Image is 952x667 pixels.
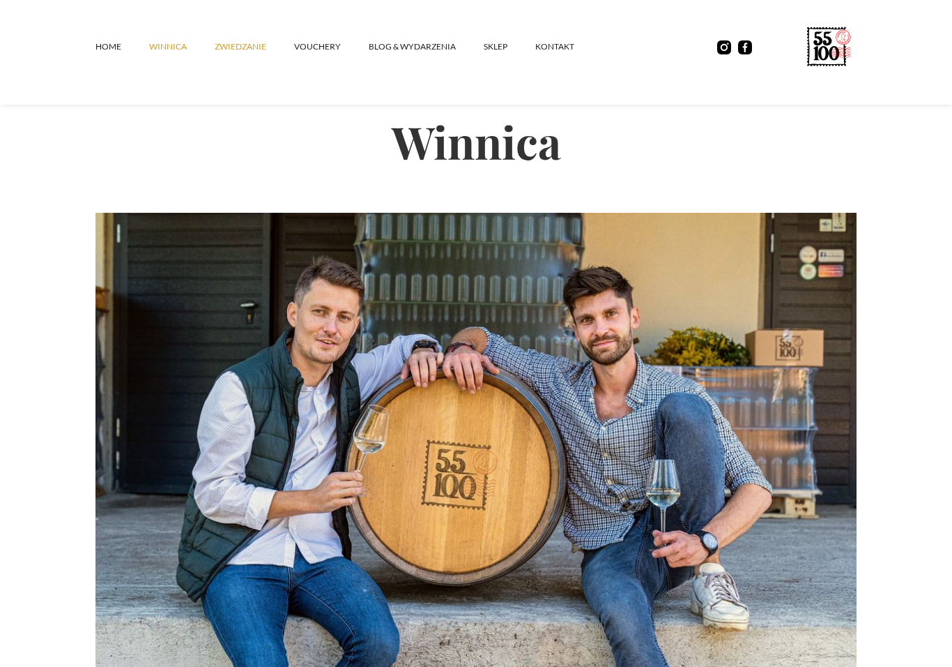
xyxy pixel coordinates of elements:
a: vouchery [294,26,369,68]
a: SKLEP [484,26,535,68]
a: winnica [149,26,215,68]
a: ZWIEDZANIE [215,26,294,68]
h2: Winnica [95,70,857,213]
a: kontakt [535,26,602,68]
a: Blog & Wydarzenia [369,26,484,68]
a: Home [95,26,149,68]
